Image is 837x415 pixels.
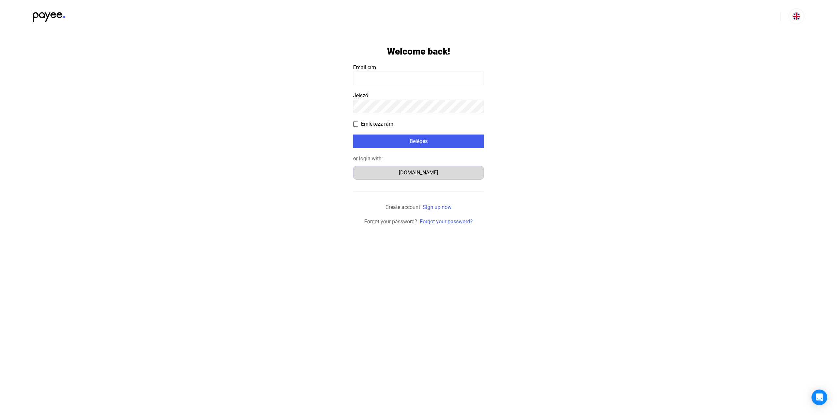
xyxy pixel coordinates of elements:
[353,92,368,99] span: Jelszó
[361,120,393,128] span: Emlékezz rám
[387,46,450,57] h1: Welcome back!
[385,204,420,210] span: Create account
[420,218,473,225] a: Forgot your password?
[789,8,804,24] button: EN
[423,204,452,210] a: Sign up now
[353,155,484,163] div: or login with:
[355,169,482,177] div: [DOMAIN_NAME]
[355,137,482,145] div: Belépés
[353,166,484,180] button: [DOMAIN_NAME]
[353,169,484,176] a: [DOMAIN_NAME]
[364,218,417,225] span: Forgot your password?
[353,64,376,71] span: Email cím
[793,12,800,20] img: EN
[811,390,827,405] div: Open Intercom Messenger
[33,8,65,22] img: black-payee-blue-dot.svg
[353,135,484,148] button: Belépés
